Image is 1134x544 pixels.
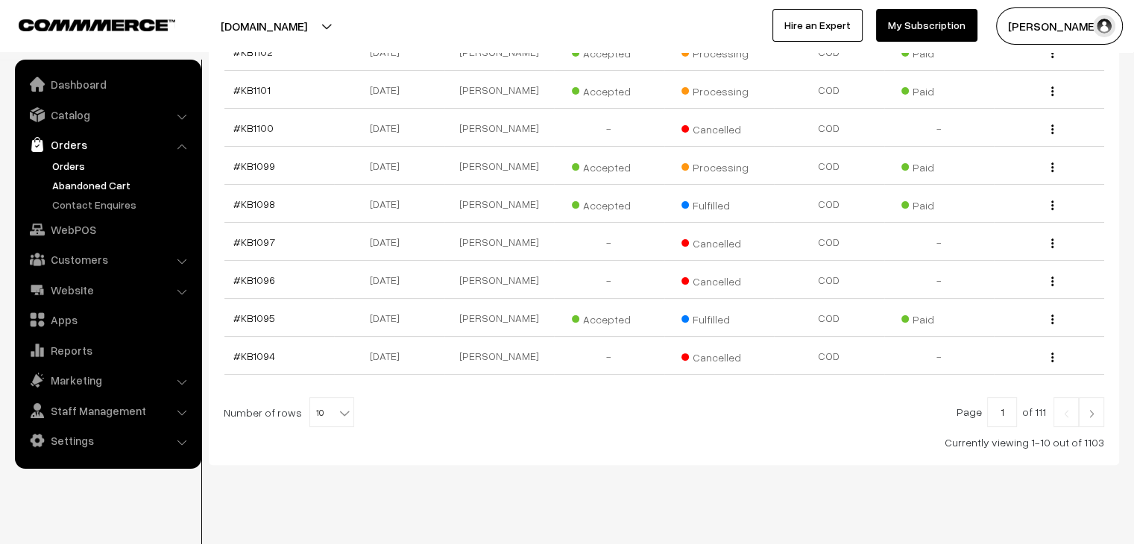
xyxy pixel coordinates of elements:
[19,397,196,424] a: Staff Management
[19,101,196,128] a: Catalog
[224,434,1104,450] div: Currently viewing 1-10 out of 1103
[901,156,976,175] span: Paid
[774,261,884,299] td: COD
[1085,409,1098,418] img: Right
[165,88,251,98] div: Keywords by Traffic
[876,9,977,42] a: My Subscription
[19,276,196,303] a: Website
[168,7,359,45] button: [DOMAIN_NAME]
[334,147,444,185] td: [DATE]
[681,308,756,327] span: Fulfilled
[24,39,36,51] img: website_grey.svg
[774,223,884,261] td: COD
[334,223,444,261] td: [DATE]
[774,109,884,147] td: COD
[1051,86,1053,96] img: Menu
[42,24,73,36] div: v 4.0.25
[24,24,36,36] img: logo_orange.svg
[233,235,275,248] a: #KB1097
[334,109,444,147] td: [DATE]
[233,159,275,172] a: #KB1099
[554,223,664,261] td: -
[901,308,976,327] span: Paid
[309,397,354,427] span: 10
[1051,314,1053,324] img: Menu
[1051,276,1053,286] img: Menu
[1051,200,1053,210] img: Menu
[233,121,274,134] a: #KB1100
[957,405,982,418] span: Page
[681,118,756,137] span: Cancelled
[681,156,756,175] span: Processing
[19,367,196,393] a: Marketing
[772,9,863,42] a: Hire an Expert
[444,223,555,261] td: [PERSON_NAME]
[681,80,756,99] span: Processing
[48,177,196,193] a: Abandoned Cart
[19,15,149,33] a: COMMMERCE
[1059,409,1073,418] img: Left
[40,86,52,98] img: tab_domain_overview_orange.svg
[334,71,444,109] td: [DATE]
[148,86,160,98] img: tab_keywords_by_traffic_grey.svg
[572,156,646,175] span: Accepted
[233,45,273,58] a: #KB1102
[681,232,756,251] span: Cancelled
[774,185,884,223] td: COD
[19,216,196,243] a: WebPOS
[19,306,196,333] a: Apps
[19,19,175,31] img: COMMMERCE
[334,299,444,337] td: [DATE]
[39,39,164,51] div: Domain: [DOMAIN_NAME]
[19,427,196,454] a: Settings
[554,261,664,299] td: -
[334,185,444,223] td: [DATE]
[901,80,976,99] span: Paid
[444,109,555,147] td: [PERSON_NAME]
[681,194,756,213] span: Fulfilled
[233,273,275,286] a: #KB1096
[19,337,196,364] a: Reports
[444,185,555,223] td: [PERSON_NAME]
[681,346,756,365] span: Cancelled
[19,131,196,158] a: Orders
[572,308,646,327] span: Accepted
[1051,162,1053,172] img: Menu
[572,194,646,213] span: Accepted
[1051,124,1053,134] img: Menu
[233,83,271,96] a: #KB1101
[48,158,196,174] a: Orders
[310,398,353,428] span: 10
[1051,352,1053,362] img: Menu
[444,147,555,185] td: [PERSON_NAME]
[334,261,444,299] td: [DATE]
[57,88,133,98] div: Domain Overview
[572,80,646,99] span: Accepted
[444,337,555,375] td: [PERSON_NAME]
[444,71,555,109] td: [PERSON_NAME]
[444,261,555,299] td: [PERSON_NAME]
[444,299,555,337] td: [PERSON_NAME]
[884,337,995,375] td: -
[48,197,196,212] a: Contact Enquires
[554,337,664,375] td: -
[681,270,756,289] span: Cancelled
[884,261,995,299] td: -
[901,194,976,213] span: Paid
[774,147,884,185] td: COD
[1051,238,1053,248] img: Menu
[19,71,196,98] a: Dashboard
[996,7,1123,45] button: [PERSON_NAME]…
[774,337,884,375] td: COD
[334,337,444,375] td: [DATE]
[233,197,275,210] a: #KB1098
[1022,405,1046,418] span: of 111
[233,350,275,362] a: #KB1094
[884,223,995,261] td: -
[224,405,302,420] span: Number of rows
[233,311,275,324] a: #KB1095
[774,299,884,337] td: COD
[884,109,995,147] td: -
[19,246,196,273] a: Customers
[1093,15,1115,37] img: user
